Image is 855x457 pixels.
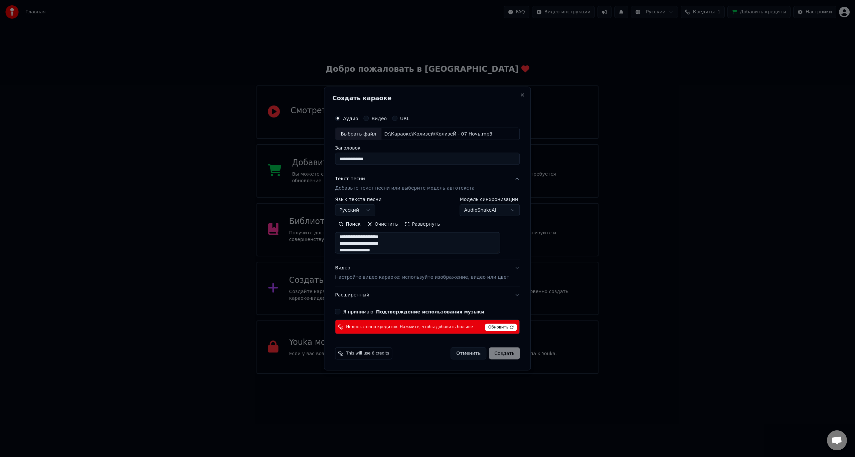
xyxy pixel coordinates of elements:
button: Развернуть [401,219,443,230]
div: D:\Караоке\Колизей\КолизеЙ - 07 Ночь.mp3 [381,131,495,137]
span: Недостаточно кредитов. Нажмите, чтобы добавить больше [346,324,473,329]
span: This will use 6 credits [346,351,389,356]
h2: Создать караоке [332,95,522,101]
button: Текст песниДобавьте текст песни или выберите модель автотекста [335,170,520,197]
label: Язык текста песни [335,197,381,202]
label: Модель синхронизации [460,197,520,202]
div: Выбрать файл [335,128,381,140]
span: Обновить [485,324,517,331]
label: Заголовок [335,146,520,150]
label: Видео [371,116,387,121]
p: Добавьте текст песни или выберите модель автотекста [335,185,475,192]
button: Отменить [451,348,486,360]
button: Поиск [335,219,364,230]
div: Видео [335,265,509,281]
button: Я принимаю [376,309,484,314]
div: Текст песниДобавьте текст песни или выберите модель автотекста [335,197,520,259]
button: Очистить [364,219,401,230]
p: Настройте видео караоке: используйте изображение, видео или цвет [335,274,509,281]
div: Текст песни [335,176,365,182]
label: Я принимаю [343,309,484,314]
label: URL [400,116,409,121]
label: Аудио [343,116,358,121]
button: ВидеоНастройте видео караоке: используйте изображение, видео или цвет [335,259,520,286]
button: Расширенный [335,286,520,304]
